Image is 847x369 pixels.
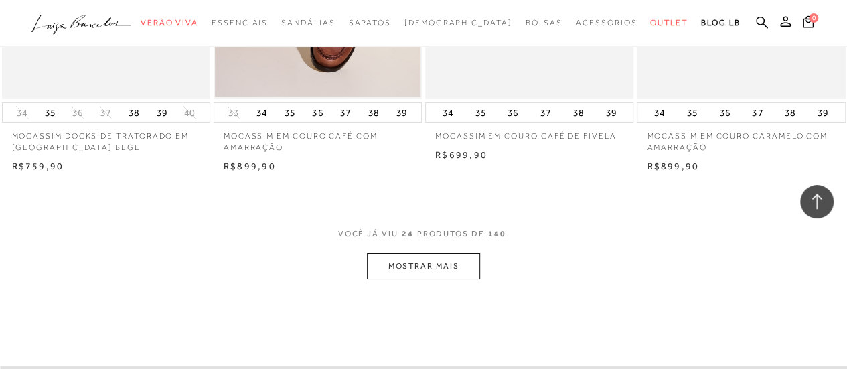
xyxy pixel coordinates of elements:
[650,103,669,122] button: 34
[212,11,268,35] a: categoryNavScreenReaderText
[439,103,457,122] button: 34
[417,228,485,240] span: PRODUTOS DE
[701,18,740,27] span: BLOG LB
[153,103,171,122] button: 39
[404,11,512,35] a: noSubCategoriesText
[536,103,555,122] button: 37
[212,18,268,27] span: Essenciais
[683,103,702,122] button: 35
[576,11,637,35] a: categoryNavScreenReaderText
[601,103,620,122] button: 39
[647,161,699,171] span: R$899,90
[348,18,390,27] span: Sapatos
[425,123,633,142] a: MOCASSIM EM COURO CAFÉ DE FIVELA
[214,123,422,153] a: MOCASSIM EM COURO CAFÉ COM AMARRAÇÃO
[637,123,845,153] a: MOCASSIM EM COURO CARAMELO COM AMARRAÇÃO
[141,11,198,35] a: categoryNavScreenReaderText
[41,103,60,122] button: 35
[336,103,355,122] button: 37
[404,18,512,27] span: [DEMOGRAPHIC_DATA]
[180,106,199,119] button: 40
[338,228,398,240] span: VOCê JÁ VIU
[392,103,411,122] button: 39
[504,103,522,122] button: 36
[650,18,688,27] span: Outlet
[435,149,487,160] span: R$699,90
[281,11,335,35] a: categoryNavScreenReaderText
[576,18,637,27] span: Acessórios
[348,11,390,35] a: categoryNavScreenReaderText
[809,13,818,23] span: 0
[12,161,64,171] span: R$759,90
[252,103,271,122] button: 34
[525,18,562,27] span: Bolsas
[13,106,31,119] button: 34
[748,103,767,122] button: 37
[525,11,562,35] a: categoryNavScreenReaderText
[2,123,210,153] a: MOCASSIM DOCKSIDE TRATORADO EM [GEOGRAPHIC_DATA] BEGE
[141,18,198,27] span: Verão Viva
[224,106,243,119] button: 33
[281,18,335,27] span: Sandálias
[799,15,818,33] button: 0
[471,103,490,122] button: 35
[569,103,588,122] button: 38
[125,103,143,122] button: 38
[367,253,479,279] button: MOSTRAR MAIS
[308,103,327,122] button: 36
[781,103,799,122] button: 38
[224,161,276,171] span: R$899,90
[488,228,506,253] span: 140
[281,103,299,122] button: 35
[701,11,740,35] a: BLOG LB
[364,103,383,122] button: 38
[402,228,414,253] span: 24
[814,103,832,122] button: 39
[716,103,735,122] button: 36
[650,11,688,35] a: categoryNavScreenReaderText
[96,106,115,119] button: 37
[68,106,87,119] button: 36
